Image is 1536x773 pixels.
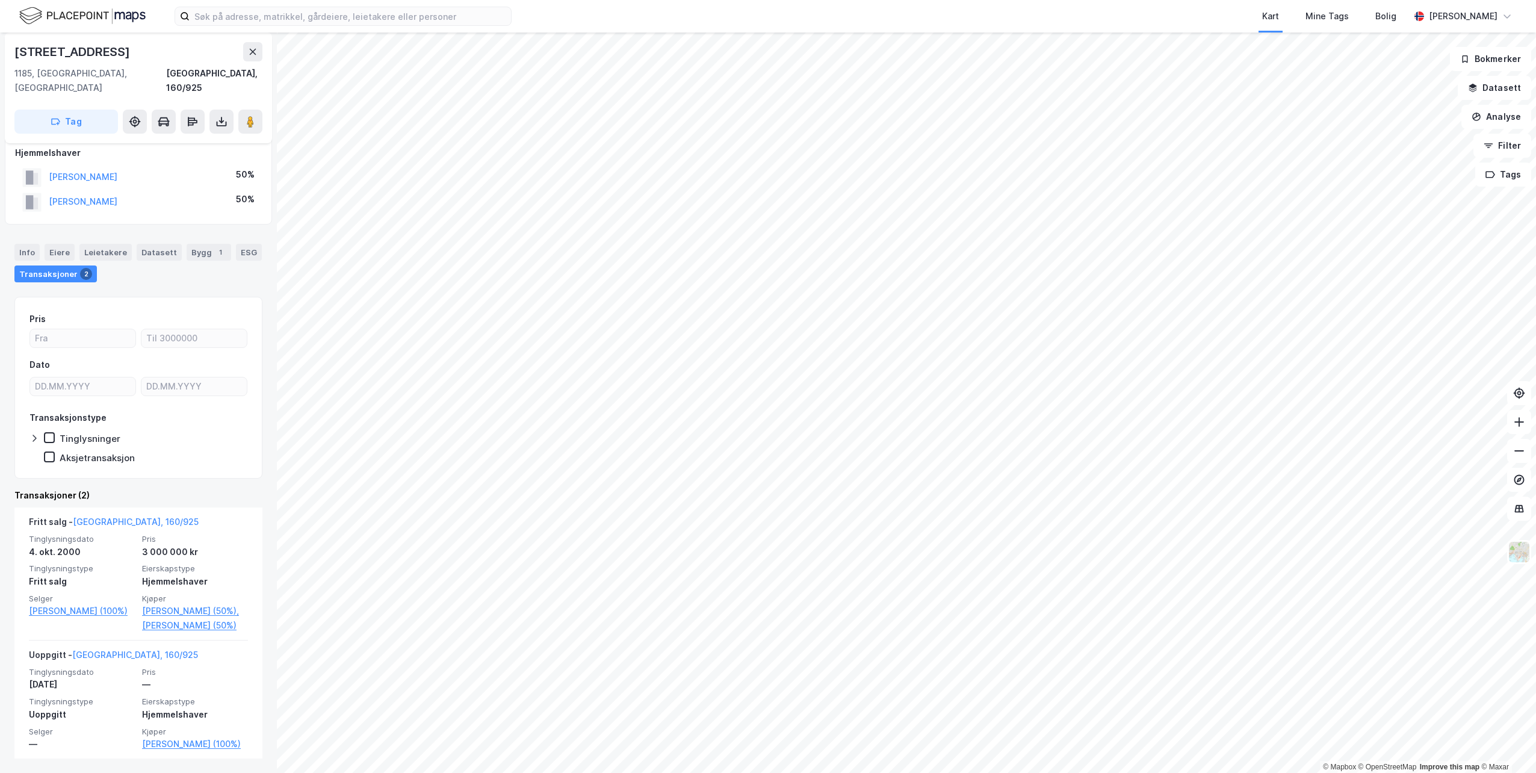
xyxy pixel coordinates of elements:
div: Mine Tags [1305,9,1349,23]
span: Tinglysningstype [29,697,135,707]
span: Kjøper [142,594,248,604]
img: Z [1508,541,1531,563]
div: Datasett [137,244,182,261]
button: Analyse [1461,105,1531,129]
div: Pris [29,312,46,326]
div: Uoppgitt [29,707,135,722]
button: Bokmerker [1450,47,1531,71]
div: — [29,737,135,751]
span: Selger [29,727,135,737]
input: Søk på adresse, matrikkel, gårdeiere, leietakere eller personer [190,7,511,25]
div: Transaksjoner (2) [14,488,262,503]
div: [DATE] [29,677,135,692]
div: Transaksjonstype [29,411,107,425]
div: ESG [236,244,262,261]
a: [PERSON_NAME] (100%) [29,604,135,618]
input: DD.MM.YYYY [30,377,135,396]
div: 1 [214,246,226,258]
span: Eierskapstype [142,697,248,707]
button: Tags [1475,163,1531,187]
span: Tinglysningstype [29,563,135,574]
div: 50% [236,167,255,182]
div: Fritt salg - [29,515,199,534]
div: Hjemmelshaver [142,707,248,722]
input: DD.MM.YYYY [141,377,247,396]
span: Pris [142,667,248,677]
div: Info [14,244,40,261]
div: [GEOGRAPHIC_DATA], 160/925 [166,66,262,95]
div: 2 [80,268,92,280]
div: 4. okt. 2000 [29,545,135,559]
div: Kart [1262,9,1279,23]
div: Fritt salg [29,574,135,589]
a: [PERSON_NAME] (100%) [142,737,248,751]
div: — [142,677,248,692]
a: [GEOGRAPHIC_DATA], 160/925 [73,517,199,527]
button: Tag [14,110,118,134]
div: Eiere [45,244,75,261]
div: Hjemmelshaver [142,574,248,589]
div: Tinglysninger [60,433,120,444]
input: Fra [30,329,135,347]
div: Bolig [1375,9,1396,23]
span: Selger [29,594,135,604]
span: Tinglysningsdato [29,667,135,677]
span: Pris [142,534,248,544]
div: Kontrollprogram for chat [1476,715,1536,773]
div: Uoppgitt - [29,648,198,667]
img: logo.f888ab2527a4732fd821a326f86c7f29.svg [19,5,146,26]
div: Transaksjoner [14,265,97,282]
div: Leietakere [79,244,132,261]
div: Dato [29,358,50,372]
button: Datasett [1458,76,1531,100]
input: Til 3000000 [141,329,247,347]
button: Filter [1473,134,1531,158]
a: [PERSON_NAME] (50%), [142,604,248,618]
a: [GEOGRAPHIC_DATA], 160/925 [72,650,198,660]
a: OpenStreetMap [1358,763,1417,771]
a: Mapbox [1323,763,1356,771]
div: [STREET_ADDRESS] [14,42,132,61]
span: Tinglysningsdato [29,534,135,544]
span: Eierskapstype [142,563,248,574]
div: [PERSON_NAME] [1429,9,1497,23]
div: 1185, [GEOGRAPHIC_DATA], [GEOGRAPHIC_DATA] [14,66,166,95]
span: Kjøper [142,727,248,737]
a: [PERSON_NAME] (50%) [142,618,248,633]
a: Improve this map [1420,763,1479,771]
div: 3 000 000 kr [142,545,248,559]
div: 50% [236,192,255,206]
iframe: Chat Widget [1476,715,1536,773]
div: Aksjetransaksjon [60,452,135,464]
div: Bygg [187,244,231,261]
div: Hjemmelshaver [15,146,262,160]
